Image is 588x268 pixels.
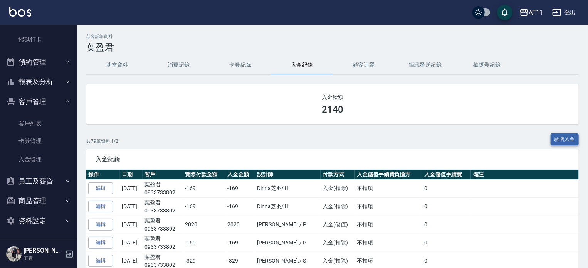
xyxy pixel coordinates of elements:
[24,247,63,255] h5: [PERSON_NAME].
[3,31,74,49] a: 掃碼打卡
[3,171,74,191] button: 員工及薪資
[321,216,355,234] td: 入金(儲值)
[86,34,579,39] h2: 顧客詳細資料
[183,197,225,216] td: -169
[3,132,74,150] a: 卡券管理
[422,197,471,216] td: 0
[88,182,113,194] a: 編輯
[549,5,579,20] button: 登出
[3,92,74,112] button: 客戶管理
[321,179,355,197] td: 入金(扣除)
[88,201,113,212] a: 編輯
[143,179,183,197] td: 葉盈君
[471,170,579,180] th: 備註
[183,170,225,180] th: 實際付款金額
[422,179,471,197] td: 0
[120,197,143,216] td: [DATE]
[422,170,471,180] th: 入金儲值手續費
[322,104,343,115] h3: 2140
[225,234,255,252] td: -169
[355,216,422,234] td: 不扣項
[3,52,74,72] button: 預約管理
[88,219,113,231] a: 編輯
[143,234,183,252] td: 葉盈君
[86,170,120,180] th: 操作
[143,197,183,216] td: 葉盈君
[120,170,143,180] th: 日期
[86,138,118,145] p: 共 79 筆資料, 1 / 2
[144,189,181,197] p: 0933733802
[88,255,113,267] a: 編輯
[96,155,570,163] span: 入金紀錄
[551,133,579,145] button: 新增入金
[225,179,255,197] td: -169
[225,197,255,216] td: -169
[333,56,395,74] button: 顧客追蹤
[143,170,183,180] th: 客戶
[3,72,74,92] button: 報表及分析
[210,56,271,74] button: 卡券紀錄
[24,255,63,261] p: 主管
[255,197,321,216] td: Dinna芝羽 / H
[120,216,143,234] td: [DATE]
[355,197,422,216] td: 不扣項
[9,7,31,17] img: Logo
[321,197,355,216] td: 入金(扣除)
[395,56,456,74] button: 簡訊發送紀錄
[255,234,321,252] td: [PERSON_NAME]. / P
[6,246,22,262] img: Person
[255,179,321,197] td: Dinna芝羽 / H
[88,237,113,249] a: 編輯
[96,93,570,101] h2: 入金餘額
[144,207,181,215] p: 0933733802
[86,42,579,53] h3: 葉盈君
[144,225,181,233] p: 0933733802
[183,216,225,234] td: 2020
[225,170,255,180] th: 入金金額
[183,179,225,197] td: -169
[144,243,181,251] p: 0933733802
[422,234,471,252] td: 0
[183,234,225,252] td: -169
[255,216,321,234] td: [PERSON_NAME]. / P
[120,179,143,197] td: [DATE]
[225,216,255,234] td: 2020
[271,56,333,74] button: 入金紀錄
[3,115,74,132] a: 客戶列表
[456,56,518,74] button: 抽獎券紀錄
[422,216,471,234] td: 0
[529,8,543,17] div: AT11
[86,56,148,74] button: 基本資料
[516,5,546,20] button: AT11
[321,234,355,252] td: 入金(扣除)
[3,150,74,168] a: 入金管理
[143,216,183,234] td: 葉盈君
[120,234,143,252] td: [DATE]
[3,211,74,231] button: 資料設定
[148,56,210,74] button: 消費記錄
[321,170,355,180] th: 付款方式
[355,179,422,197] td: 不扣項
[3,191,74,211] button: 商品管理
[355,234,422,252] td: 不扣項
[355,170,422,180] th: 入金儲值手續費負擔方
[255,170,321,180] th: 設計師
[497,5,512,20] button: save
